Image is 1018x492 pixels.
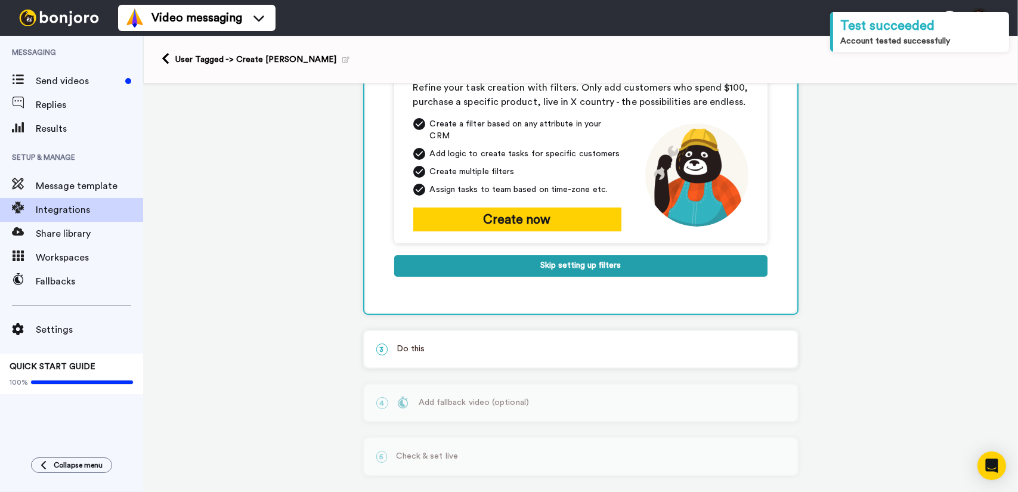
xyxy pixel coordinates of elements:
div: Open Intercom Messenger [977,451,1006,480]
span: Send videos [36,74,120,88]
span: Add logic to create tasks for specific customers [430,148,620,160]
span: Share library [36,227,143,241]
span: Results [36,122,143,136]
div: Test succeeded [840,17,1002,35]
button: Skip setting up filters [394,255,768,277]
span: Collapse menu [54,460,103,470]
span: QUICK START GUIDE [10,363,95,371]
span: Create multiple filters [430,166,515,178]
p: Do this [376,343,785,355]
div: User Tagged -> Create [PERSON_NAME] [175,54,349,66]
span: Create a filter based on any attribute in your CRM [430,118,621,142]
img: vm-color.svg [125,8,144,27]
button: Create now [413,208,621,231]
span: Settings [36,323,143,337]
div: Refine your task creation with filters. Only add customers who spend $100, purchase a specific pr... [413,81,748,109]
span: Assign tasks to team based on time-zone etc. [430,184,608,196]
span: Video messaging [151,10,242,26]
span: Workspaces [36,250,143,265]
span: Message template [36,179,143,193]
span: 3 [376,344,388,355]
span: Fallbacks [36,274,143,289]
span: Integrations [36,203,143,217]
img: mechanic-joro.png [645,123,748,227]
div: Account tested successfully [840,35,1002,47]
span: Replies [36,98,143,112]
button: Collapse menu [31,457,112,473]
img: bj-logo-header-white.svg [14,10,104,26]
span: 100% [10,377,28,387]
div: 3Do this [363,330,799,369]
